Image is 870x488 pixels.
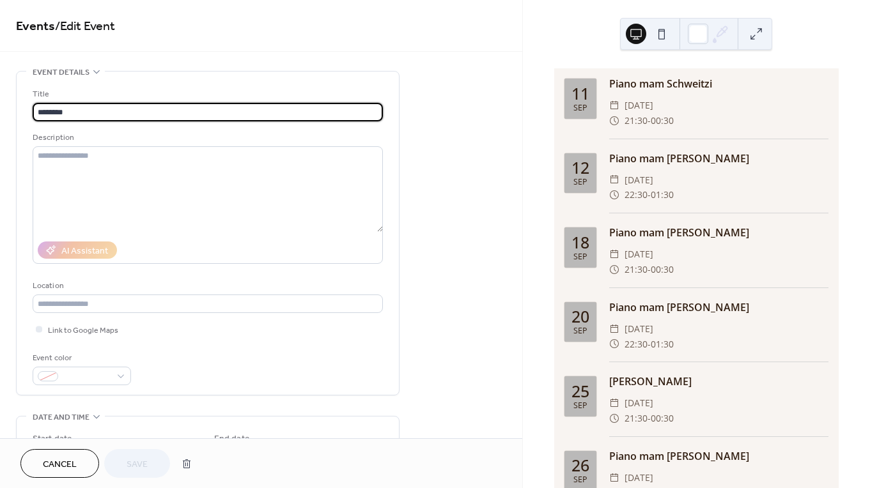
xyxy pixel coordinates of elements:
[573,402,587,410] div: Sep
[648,113,651,128] span: -
[571,234,589,250] div: 18
[48,324,118,337] span: Link to Google Maps
[609,395,619,411] div: ​
[43,458,77,471] span: Cancel
[33,279,380,293] div: Location
[625,247,653,262] span: [DATE]
[609,98,619,113] div: ​
[609,113,619,128] div: ​
[214,432,250,446] div: End date
[609,172,619,188] div: ​
[33,88,380,101] div: Title
[651,187,674,202] span: 01:30
[573,178,587,187] div: Sep
[648,187,651,202] span: -
[625,262,648,277] span: 21:30
[625,337,648,352] span: 22:30
[609,321,619,337] div: ​
[16,14,55,39] a: Events
[625,98,653,113] span: [DATE]
[571,160,589,176] div: 12
[573,104,587,112] div: Sep
[573,327,587,335] div: Sep
[625,187,648,202] span: 22:30
[571,383,589,399] div: 25
[571,457,589,473] div: 26
[651,262,674,277] span: 00:30
[625,113,648,128] span: 21:30
[573,253,587,261] div: Sep
[609,411,619,426] div: ​
[651,113,674,128] span: 00:30
[651,411,674,426] span: 00:30
[651,337,674,352] span: 01:30
[625,321,653,337] span: [DATE]
[609,470,619,485] div: ​
[609,300,828,315] div: Piano mam [PERSON_NAME]
[625,411,648,426] span: 21:30
[625,470,653,485] span: [DATE]
[609,448,828,464] div: Piano mam [PERSON_NAME]
[648,262,651,277] span: -
[573,476,587,484] div: Sep
[625,395,653,411] span: [DATE]
[609,337,619,352] div: ​
[609,187,619,202] div: ​
[571,86,589,102] div: 11
[571,309,589,324] div: 20
[625,172,653,188] span: [DATE]
[33,131,380,144] div: Description
[33,351,128,365] div: Event color
[609,76,828,91] div: Piano mam Schweitzi
[609,247,619,262] div: ​
[609,225,828,240] div: Piano mam [PERSON_NAME]
[33,432,72,446] div: Start date
[648,411,651,426] span: -
[609,374,828,389] div: [PERSON_NAME]
[20,449,99,478] button: Cancel
[33,66,89,79] span: Event details
[609,151,828,166] div: Piano mam [PERSON_NAME]
[648,337,651,352] span: -
[33,411,89,424] span: Date and time
[609,262,619,277] div: ​
[55,14,115,39] span: / Edit Event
